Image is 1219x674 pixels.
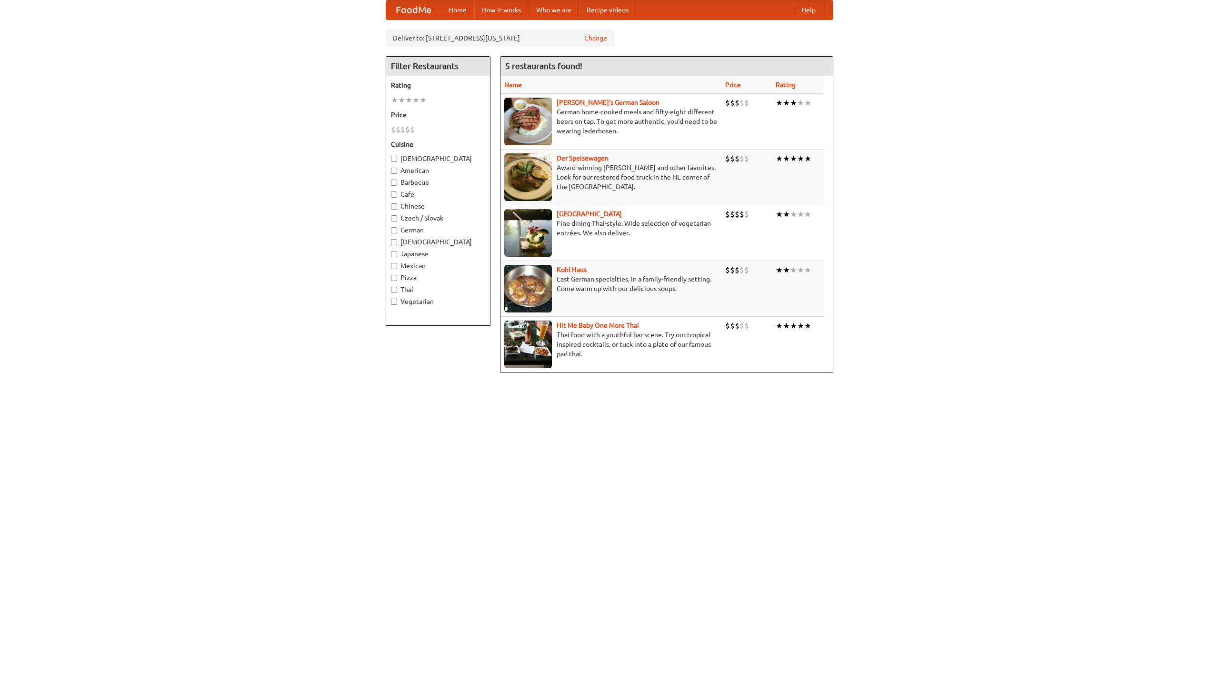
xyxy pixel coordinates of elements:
[504,219,718,238] p: Fine dining Thai-style. Wide selection of vegetarian entrées. We also deliver.
[391,190,485,199] label: Cafe
[391,178,485,187] label: Barbecue
[504,274,718,293] p: East German specialties, in a family-friendly setting. Come warm up with our delicious soups.
[776,321,783,331] li: ★
[391,213,485,223] label: Czech / Slovak
[391,110,485,120] h5: Price
[410,124,415,135] li: $
[797,98,804,108] li: ★
[783,153,790,164] li: ★
[504,265,552,312] img: kohlhaus.jpg
[725,321,730,331] li: $
[557,99,659,106] a: [PERSON_NAME]'s German Saloon
[725,265,730,275] li: $
[391,180,397,186] input: Barbecue
[744,265,749,275] li: $
[386,30,614,47] div: Deliver to: [STREET_ADDRESS][US_STATE]
[744,321,749,331] li: $
[504,107,718,136] p: German home-cooked meals and fifty-eight different beers on tap. To get more authentic, you'd nee...
[391,166,485,175] label: American
[730,265,735,275] li: $
[391,154,485,163] label: [DEMOGRAPHIC_DATA]
[804,153,811,164] li: ★
[391,80,485,90] h5: Rating
[391,285,485,294] label: Thai
[391,225,485,235] label: German
[391,237,485,247] label: [DEMOGRAPHIC_DATA]
[391,124,396,135] li: $
[420,95,427,105] li: ★
[391,203,397,210] input: Chinese
[391,249,485,259] label: Japanese
[391,273,485,282] label: Pizza
[504,330,718,359] p: Thai food with a youthful bar scene. Try our tropical inspired cocktails, or tuck into a plate of...
[725,98,730,108] li: $
[391,227,397,233] input: German
[391,156,397,162] input: [DEMOGRAPHIC_DATA]
[504,81,522,89] a: Name
[790,321,797,331] li: ★
[725,153,730,164] li: $
[391,251,397,257] input: Japanese
[391,191,397,198] input: Cafe
[776,98,783,108] li: ★
[504,153,552,201] img: speisewagen.jpg
[790,153,797,164] li: ★
[730,98,735,108] li: $
[412,95,420,105] li: ★
[783,265,790,275] li: ★
[804,265,811,275] li: ★
[391,95,398,105] li: ★
[797,209,804,220] li: ★
[730,321,735,331] li: $
[804,98,811,108] li: ★
[396,124,400,135] li: $
[391,261,485,271] label: Mexican
[391,297,485,306] label: Vegetarian
[557,322,639,329] a: Hit Me Baby One More Thai
[776,209,783,220] li: ★
[405,124,410,135] li: $
[391,215,397,221] input: Czech / Slovak
[474,0,529,20] a: How it works
[391,287,397,293] input: Thai
[783,98,790,108] li: ★
[739,153,744,164] li: $
[557,266,587,273] a: Kohl Haus
[797,265,804,275] li: ★
[730,209,735,220] li: $
[790,98,797,108] li: ★
[739,321,744,331] li: $
[391,168,397,174] input: American
[735,321,739,331] li: $
[505,61,582,70] ng-pluralize: 5 restaurants found!
[504,321,552,368] img: babythai.jpg
[730,153,735,164] li: $
[400,124,405,135] li: $
[735,209,739,220] li: $
[557,210,622,218] a: [GEOGRAPHIC_DATA]
[790,265,797,275] li: ★
[739,98,744,108] li: $
[398,95,405,105] li: ★
[790,209,797,220] li: ★
[391,263,397,269] input: Mexican
[391,140,485,149] h5: Cuisine
[804,209,811,220] li: ★
[386,0,441,20] a: FoodMe
[391,239,397,245] input: [DEMOGRAPHIC_DATA]
[391,299,397,305] input: Vegetarian
[776,81,796,89] a: Rating
[504,163,718,191] p: Award-winning [PERSON_NAME] and other favorites. Look for our restored food truck in the NE corne...
[579,0,636,20] a: Recipe videos
[797,153,804,164] li: ★
[557,154,609,162] a: Der Speisewagen
[739,209,744,220] li: $
[744,98,749,108] li: $
[794,0,823,20] a: Help
[735,265,739,275] li: $
[783,209,790,220] li: ★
